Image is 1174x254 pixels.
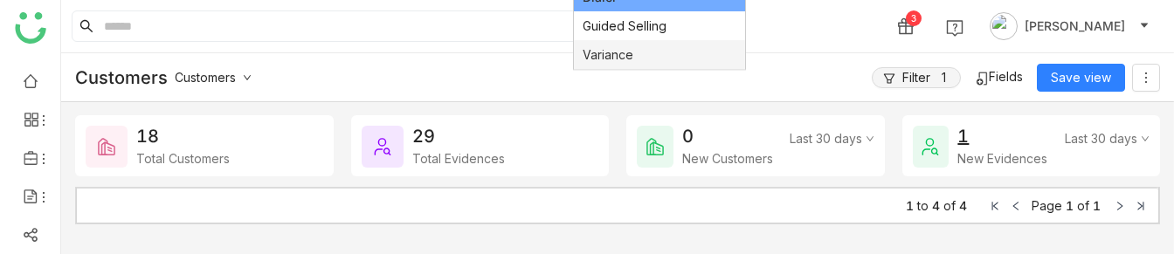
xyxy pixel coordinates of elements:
span: Customers [175,70,236,85]
div: Total Evidences [412,151,505,166]
div: New Evidences [957,151,1047,166]
div: Total Customers [136,151,230,166]
div: 3 [906,10,922,26]
div: 18 [136,126,159,147]
span: 4 [932,198,940,213]
span: to [917,198,929,213]
img: new-customers.svg [645,136,666,157]
img: total-customers.svg [96,136,117,157]
div: 0 [682,126,694,147]
button: Save view [1037,64,1125,92]
img: total-evidences.svg [372,136,393,157]
span: Page [1032,198,1062,213]
span: 4 [959,198,967,213]
span: Fields [989,69,1023,84]
span: [PERSON_NAME] [1025,17,1125,36]
span: Guided Selling [583,18,666,33]
button: Filter1 [872,67,961,88]
span: Save view [1051,68,1111,87]
span: Variance [583,47,633,62]
img: help.svg [946,19,963,37]
span: 1 [906,198,914,213]
div: New Customers [682,151,773,166]
img: avatar [990,12,1018,40]
span: Last 30 days [1065,131,1137,146]
span: Filter [902,68,930,87]
span: of [943,198,956,213]
span: of [1077,198,1089,213]
span: Last 30 days [790,131,862,146]
img: new-evidences.svg [920,136,941,157]
img: fields.svg [975,72,989,86]
div: 29 [412,126,435,147]
span: 1 [1093,198,1101,213]
div: 1 [957,126,969,147]
span: 1 [1066,198,1074,213]
span: 1 [937,68,950,87]
img: logo [15,12,46,44]
h2: Customers [75,65,168,90]
button: [PERSON_NAME] [986,12,1153,40]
